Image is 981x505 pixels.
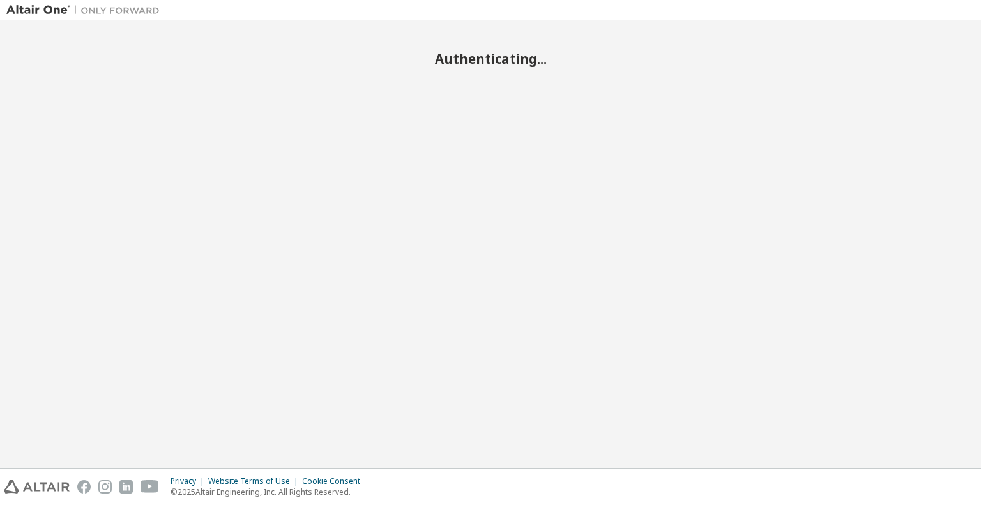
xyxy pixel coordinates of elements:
[98,480,112,494] img: instagram.svg
[77,480,91,494] img: facebook.svg
[4,480,70,494] img: altair_logo.svg
[6,4,166,17] img: Altair One
[141,480,159,494] img: youtube.svg
[119,480,133,494] img: linkedin.svg
[171,486,368,497] p: © 2025 Altair Engineering, Inc. All Rights Reserved.
[302,476,368,486] div: Cookie Consent
[171,476,208,486] div: Privacy
[208,476,302,486] div: Website Terms of Use
[6,50,975,67] h2: Authenticating...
